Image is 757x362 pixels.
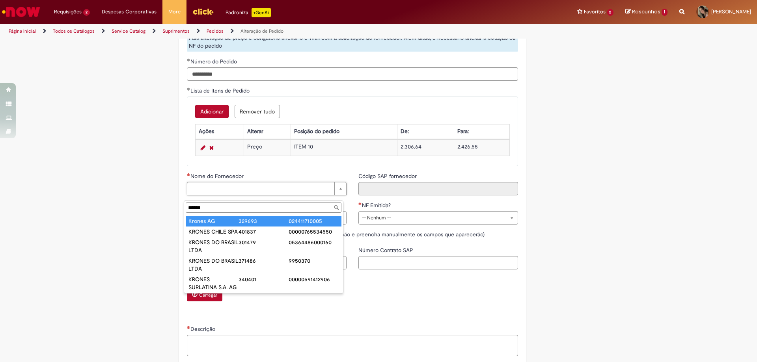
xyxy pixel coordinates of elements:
[184,214,343,293] ul: Nome do Fornecedor
[239,228,289,236] div: 401837
[188,217,239,225] div: Krones AG
[239,257,289,265] div: 371486
[239,275,289,283] div: 340401
[188,257,239,273] div: KRONES DO BRASIL LTDA
[289,275,339,283] div: 00000591412906
[289,257,339,265] div: 9950370
[239,238,289,246] div: 301479
[289,238,339,246] div: 05364486000160
[188,228,239,236] div: KRONES CHILE SPA
[188,275,239,315] div: KRONES SURLATINA S.A. AG EN [GEOGRAPHIC_DATA]
[239,217,289,225] div: 329693
[289,228,339,236] div: 00000765534550
[188,238,239,254] div: KRONES DO BRASIL LTDA
[289,217,339,225] div: 024411710005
